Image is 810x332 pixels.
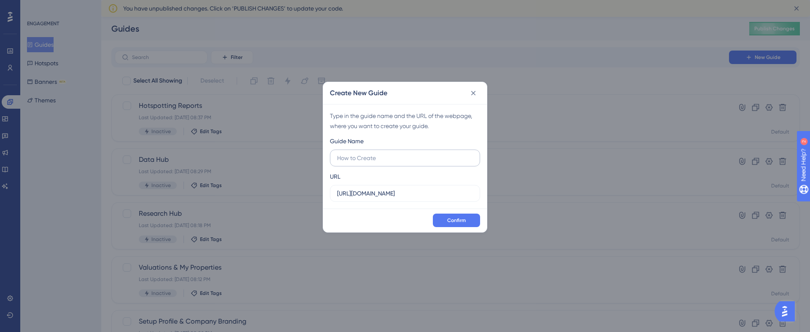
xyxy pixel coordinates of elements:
[775,299,800,324] iframe: UserGuiding AI Assistant Launcher
[337,153,473,163] input: How to Create
[59,4,61,11] div: 2
[330,88,387,98] h2: Create New Guide
[447,217,466,224] span: Confirm
[330,111,480,131] div: Type in the guide name and the URL of the webpage, where you want to create your guide.
[337,189,473,198] input: https://www.example.com
[330,171,340,182] div: URL
[330,136,364,146] div: Guide Name
[20,2,53,12] span: Need Help?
